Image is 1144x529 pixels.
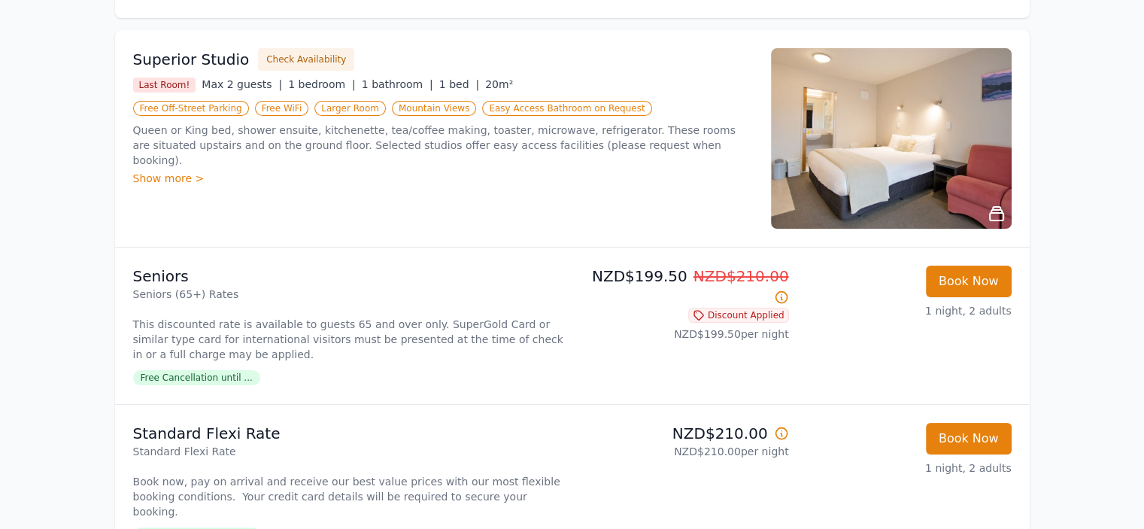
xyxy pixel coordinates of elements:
p: 1 night, 2 adults [801,303,1012,318]
p: NZD$199.50 per night [578,327,789,342]
button: Check Availability [258,48,354,71]
span: Larger Room [314,101,386,116]
span: 1 bed | [439,78,479,90]
span: Last Room! [133,78,196,93]
button: Book Now [926,266,1012,297]
div: Show more > [133,171,753,186]
span: Discount Applied [688,308,789,323]
span: 1 bathroom | [362,78,433,90]
p: Standard Flexi Rate [133,423,566,444]
h3: Superior Studio [133,49,250,70]
span: 20m² [485,78,513,90]
p: NZD$199.50 [578,266,789,308]
p: Queen or King bed, shower ensuite, kitchenette, tea/coffee making, toaster, microwave, refrigerat... [133,123,753,168]
p: Seniors (65+) Rates This discounted rate is available to guests 65 and over only. SuperGold Card ... [133,287,566,362]
p: NZD$210.00 per night [578,444,789,459]
p: Seniors [133,266,566,287]
span: 1 bedroom | [288,78,356,90]
span: Free Off-Street Parking [133,101,249,116]
p: NZD$210.00 [578,423,789,444]
span: Easy Access Bathroom on Request [482,101,651,116]
button: Book Now [926,423,1012,455]
span: Free WiFi [255,101,309,116]
span: Free Cancellation until ... [133,370,260,385]
span: Max 2 guests | [202,78,282,90]
p: Standard Flexi Rate Book now, pay on arrival and receive our best value prices with our most flex... [133,444,566,519]
p: 1 night, 2 adults [801,461,1012,476]
span: Mountain Views [392,101,476,116]
span: NZD$210.00 [693,267,789,285]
